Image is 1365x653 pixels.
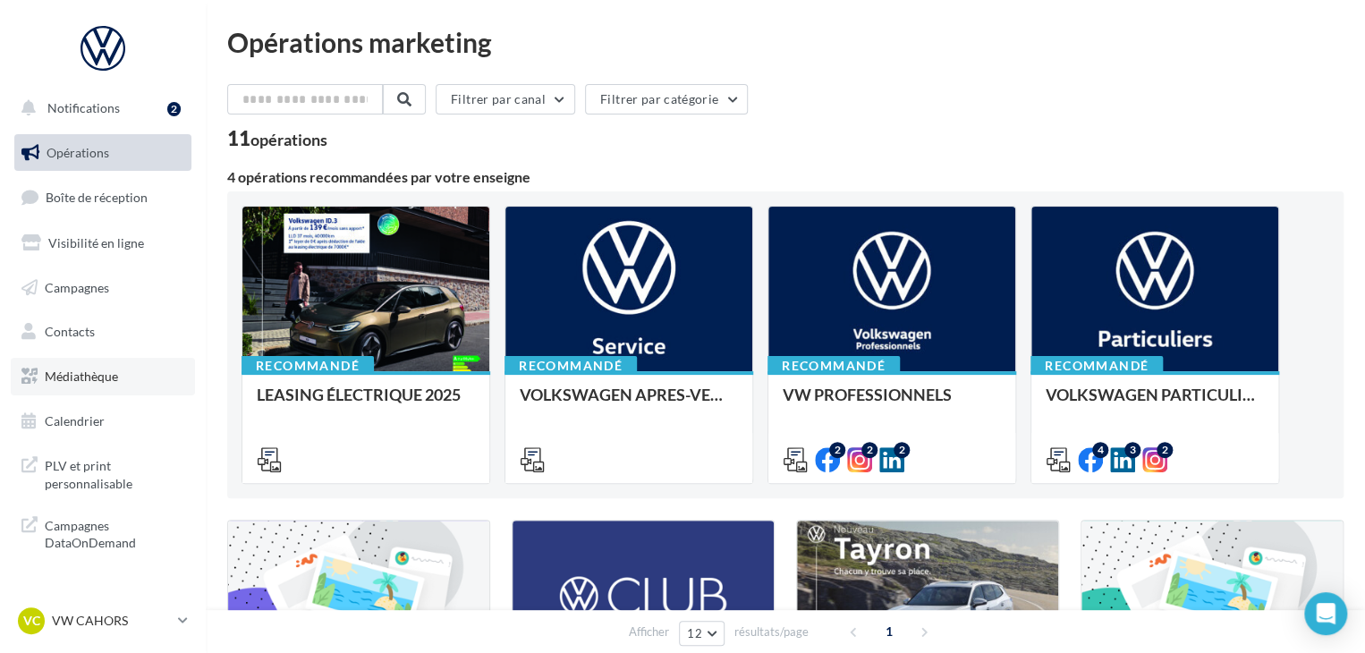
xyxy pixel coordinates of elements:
[1030,356,1163,376] div: Recommandé
[11,178,195,216] a: Boîte de réception
[227,129,327,148] div: 11
[11,358,195,395] a: Médiathèque
[829,442,845,458] div: 2
[1046,386,1264,421] div: VOLKSWAGEN PARTICULIER
[45,324,95,339] span: Contacts
[11,134,195,172] a: Opérations
[250,131,327,148] div: opérations
[11,89,188,127] button: Notifications 2
[257,386,475,421] div: LEASING ÉLECTRIQUE 2025
[47,145,109,160] span: Opérations
[23,612,40,630] span: VC
[11,446,195,499] a: PLV et print personnalisable
[14,604,191,638] a: VC VW CAHORS
[11,225,195,262] a: Visibilité en ligne
[783,386,1001,421] div: VW PROFESSIONNELS
[1124,442,1140,458] div: 3
[687,626,702,640] span: 12
[629,623,669,640] span: Afficher
[48,235,144,250] span: Visibilité en ligne
[45,279,109,294] span: Campagnes
[167,102,181,116] div: 2
[875,617,903,646] span: 1
[861,442,877,458] div: 2
[47,100,120,115] span: Notifications
[585,84,748,114] button: Filtrer par catégorie
[436,84,575,114] button: Filtrer par canal
[504,356,637,376] div: Recommandé
[45,513,184,552] span: Campagnes DataOnDemand
[227,170,1344,184] div: 4 opérations recommandées par votre enseigne
[894,442,910,458] div: 2
[11,403,195,440] a: Calendrier
[11,313,195,351] a: Contacts
[45,413,105,428] span: Calendrier
[45,454,184,492] span: PLV et print personnalisable
[11,269,195,307] a: Campagnes
[734,623,809,640] span: résultats/page
[45,369,118,384] span: Médiathèque
[1304,592,1347,635] div: Open Intercom Messenger
[227,29,1344,55] div: Opérations marketing
[767,356,900,376] div: Recommandé
[11,506,195,559] a: Campagnes DataOnDemand
[679,621,725,646] button: 12
[52,612,171,630] p: VW CAHORS
[520,386,738,421] div: VOLKSWAGEN APRES-VENTE
[242,356,374,376] div: Recommandé
[1157,442,1173,458] div: 2
[46,190,148,205] span: Boîte de réception
[1092,442,1108,458] div: 4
